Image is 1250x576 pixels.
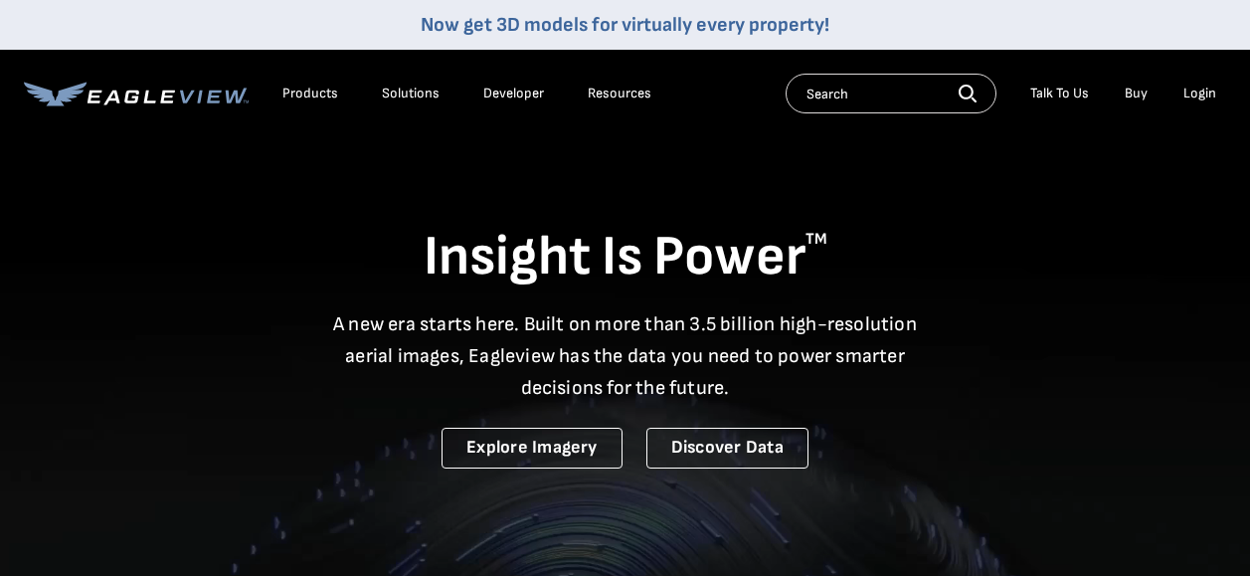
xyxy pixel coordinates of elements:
[646,428,808,469] a: Discover Data
[1183,85,1216,102] div: Login
[805,230,827,249] sup: TM
[24,223,1226,292] h1: Insight Is Power
[483,85,544,102] a: Developer
[1030,85,1089,102] div: Talk To Us
[382,85,440,102] div: Solutions
[421,13,829,37] a: Now get 3D models for virtually every property!
[588,85,651,102] div: Resources
[786,74,996,113] input: Search
[442,428,623,469] a: Explore Imagery
[282,85,338,102] div: Products
[321,308,930,404] p: A new era starts here. Built on more than 3.5 billion high-resolution aerial images, Eagleview ha...
[1125,85,1148,102] a: Buy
